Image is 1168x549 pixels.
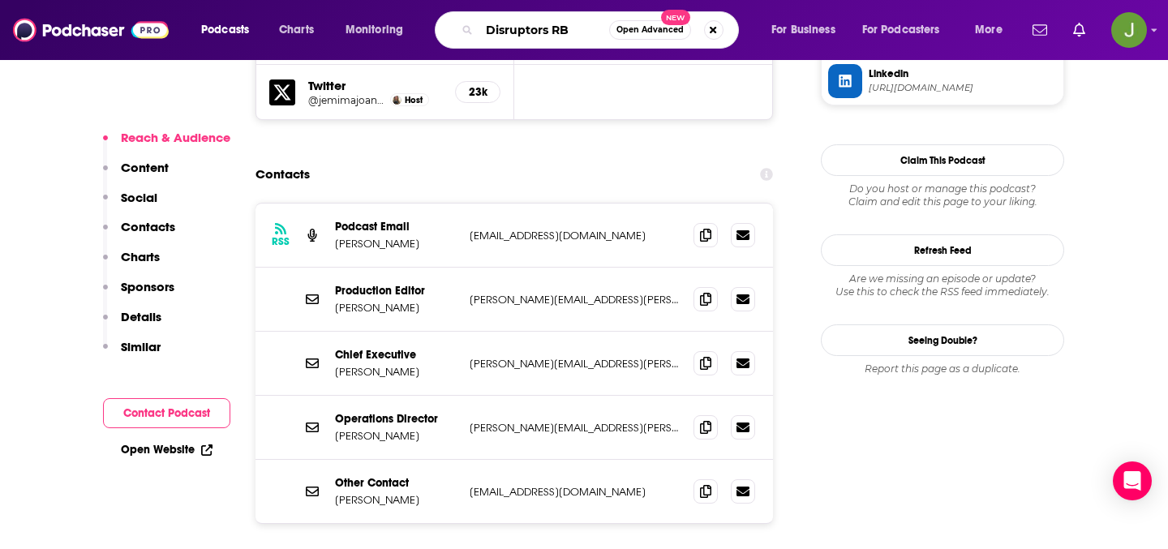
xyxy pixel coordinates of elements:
h5: 23k [469,85,487,99]
p: Content [121,160,169,175]
button: Sponsors [103,279,174,309]
button: Contacts [103,219,175,249]
p: [PERSON_NAME][EMAIL_ADDRESS][PERSON_NAME][DOMAIN_NAME] [470,357,681,371]
h5: Twitter [308,78,442,93]
div: Search podcasts, credits, & more... [450,11,754,49]
button: Details [103,309,161,339]
h3: RSS [272,235,290,248]
button: Show profile menu [1111,12,1147,48]
span: Do you host or manage this podcast? [821,182,1064,195]
span: Logged in as jon47193 [1111,12,1147,48]
button: Content [103,160,169,190]
p: Operations Director [335,412,457,426]
div: Claim and edit this page to your liking. [821,182,1064,208]
span: New [661,10,690,25]
span: For Business [771,19,835,41]
span: Monitoring [346,19,403,41]
p: Charts [121,249,160,264]
p: [PERSON_NAME] [335,301,457,315]
button: open menu [852,17,964,43]
span: More [975,19,1003,41]
div: Open Intercom Messenger [1113,461,1152,500]
p: Reach & Audience [121,130,230,145]
p: Podcast Email [335,220,457,234]
span: For Podcasters [862,19,940,41]
a: Seeing Double? [821,324,1064,356]
img: Jemima Kelly [393,96,401,105]
button: open menu [964,17,1023,43]
button: Contact Podcast [103,398,230,428]
h2: Contacts [255,159,310,190]
button: Similar [103,339,161,369]
span: Open Advanced [616,26,684,34]
button: Open AdvancedNew [609,20,691,40]
span: Host [405,95,423,105]
p: [EMAIL_ADDRESS][DOMAIN_NAME] [470,485,681,499]
a: Show notifications dropdown [1067,16,1092,44]
button: Claim This Podcast [821,144,1064,176]
button: open menu [334,17,424,43]
a: Charts [268,17,324,43]
a: @jemimajoanna [308,94,386,106]
p: Other Contact [335,476,457,490]
p: [EMAIL_ADDRESS][DOMAIN_NAME] [470,229,681,242]
p: [PERSON_NAME] [335,365,457,379]
span: Charts [279,19,314,41]
p: [PERSON_NAME] [335,429,457,443]
p: Sponsors [121,279,174,294]
p: [PERSON_NAME][EMAIL_ADDRESS][PERSON_NAME][DOMAIN_NAME] [470,293,681,307]
input: Search podcasts, credits, & more... [479,17,609,43]
button: open menu [760,17,856,43]
button: Social [103,190,157,220]
p: Similar [121,339,161,354]
span: Podcasts [201,19,249,41]
p: Chief Executive [335,348,457,362]
a: Linkedin[URL][DOMAIN_NAME] [828,64,1057,98]
p: [PERSON_NAME] [335,493,457,507]
span: https://www.linkedin.com/company/acast-ab [869,82,1057,94]
div: Are we missing an episode or update? Use this to check the RSS feed immediately. [821,272,1064,298]
span: Linkedin [869,66,1057,81]
p: Contacts [121,219,175,234]
p: Details [121,309,161,324]
button: Charts [103,249,160,279]
button: Reach & Audience [103,130,230,160]
a: Open Website [121,443,213,457]
a: Show notifications dropdown [1026,16,1054,44]
p: [PERSON_NAME] [335,237,457,251]
img: User Profile [1111,12,1147,48]
button: Refresh Feed [821,234,1064,266]
img: Podchaser - Follow, Share and Rate Podcasts [13,15,169,45]
p: Production Editor [335,284,457,298]
div: Report this page as a duplicate. [821,362,1064,375]
p: Social [121,190,157,205]
p: [PERSON_NAME][EMAIL_ADDRESS][PERSON_NAME][DOMAIN_NAME] [470,421,681,435]
button: open menu [190,17,270,43]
